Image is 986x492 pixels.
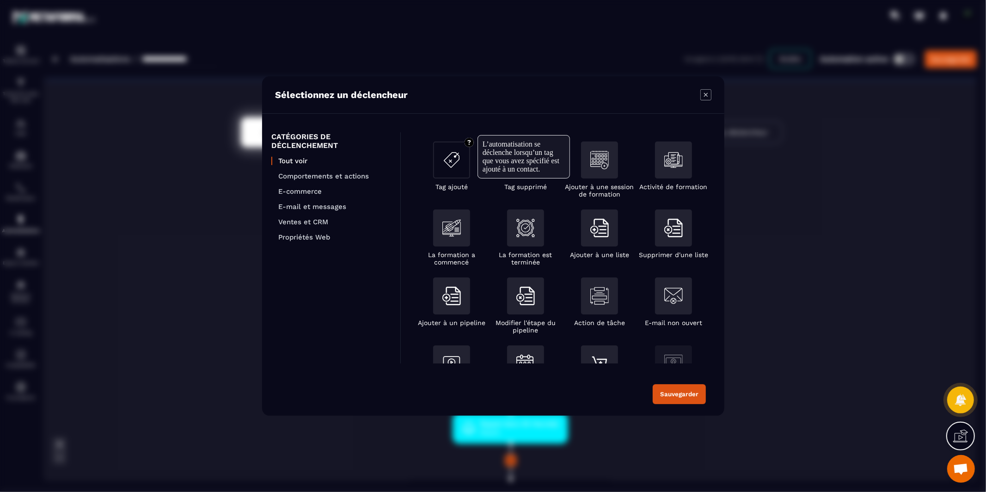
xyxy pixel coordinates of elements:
[590,287,609,305] img: taskAction.svg
[563,183,637,198] p: Ajouter à une session de formation
[947,455,975,483] a: Ouvrir le chat
[516,219,535,237] img: formationIsEnded.svg
[664,355,683,373] img: webpage.svg
[442,219,461,237] img: formationIsStarted.svg
[271,132,391,150] p: CATÉGORIES DE DÉCLENCHEMENT
[278,218,391,226] p: Ventes et CRM
[590,151,609,169] img: addSessionFormation.svg
[516,287,535,305] img: removeFromList.svg
[442,287,461,305] img: addToList.svg
[653,384,706,404] button: Sauvegarder
[483,140,565,173] div: L’automatisation se déclenche lorsqu’un tag que vous avez spécifié est ajouté à un contact.
[435,183,468,191] p: Tag ajouté
[275,89,408,100] p: Sélectionnez un déclencheur
[278,172,391,180] p: Comportements et actions
[415,251,489,266] p: La formation a commencé
[574,319,625,326] p: Action de tâche
[664,219,683,237] img: removeFromList.svg
[664,287,683,305] img: notOpenEmail.svg
[570,251,629,258] p: Ajouter à une liste
[442,355,461,373] img: addToAWebinar.svg
[418,319,485,326] p: Ajouter à un pipeline
[278,157,391,165] p: Tout voir
[639,183,707,191] p: Activité de formation
[442,151,461,169] img: addTag.svg
[278,203,391,211] p: E-mail et messages
[465,138,474,147] img: circle-question.f98f3ed8.svg
[278,187,391,196] p: E-commerce
[278,233,391,241] p: Propriétés Web
[645,319,702,326] p: E-mail non ouvert
[590,219,609,237] img: addToList.svg
[590,355,609,373] img: productPurchase.svg
[489,251,563,266] p: La formation est terminée
[489,319,563,334] p: Modifier l'étape du pipeline
[639,251,708,258] p: Supprimer d'une liste
[504,183,547,191] p: Tag supprimé
[664,151,683,169] img: formationActivity.svg
[516,355,535,373] img: contactBookAnEvent.svg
